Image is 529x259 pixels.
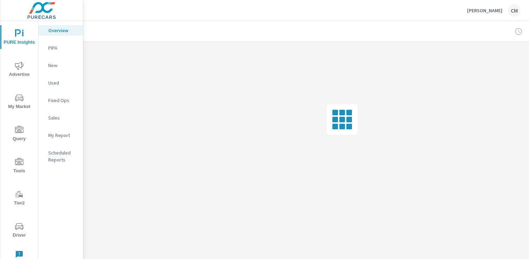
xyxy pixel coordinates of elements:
[2,29,36,46] span: PURE Insights
[2,190,36,207] span: Tier2
[2,222,36,239] span: Driver
[38,60,83,71] div: New
[508,4,521,17] div: CM
[38,130,83,141] div: My Report
[38,78,83,88] div: Used
[2,62,36,79] span: Advertise
[2,158,36,175] span: Tools
[38,95,83,106] div: Fixed Ops
[38,113,83,123] div: Sales
[48,79,77,86] p: Used
[2,126,36,143] span: Query
[48,149,77,163] p: Scheduled Reports
[2,94,36,111] span: My Market
[48,62,77,69] p: New
[467,7,502,14] p: [PERSON_NAME]
[48,97,77,104] p: Fixed Ops
[48,44,77,51] p: PIPA
[38,43,83,53] div: PIPA
[48,114,77,121] p: Sales
[38,148,83,165] div: Scheduled Reports
[48,27,77,34] p: Overview
[48,132,77,139] p: My Report
[38,25,83,36] div: Overview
